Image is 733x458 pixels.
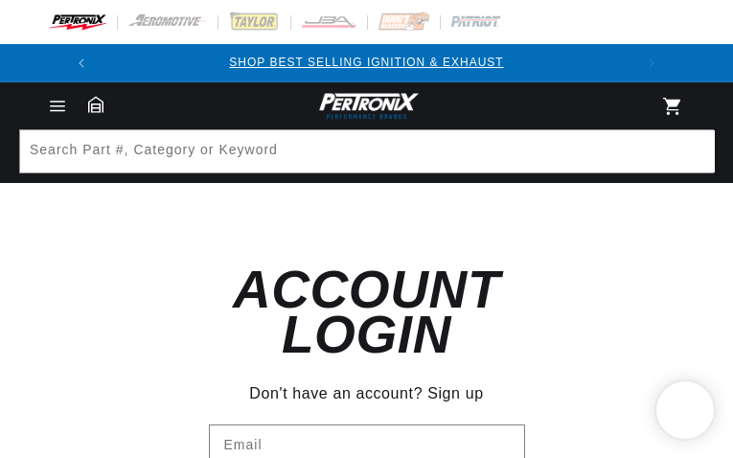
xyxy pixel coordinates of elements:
[101,54,632,72] div: Announcement
[36,96,79,117] summary: Menu
[20,130,715,172] input: Search Part #, Category or Keyword
[209,267,525,357] h1: Account login
[209,377,525,406] div: Don't have an account?
[229,56,503,69] a: SHOP BEST SELLING IGNITION & EXHAUST
[314,90,420,122] img: Pertronix
[427,381,483,406] a: Sign up
[632,44,671,82] button: Translation missing: en.sections.announcements.next_announcement
[88,96,103,113] a: Garage: 0 item(s)
[62,44,101,82] button: Translation missing: en.sections.announcements.previous_announcement
[101,54,632,72] div: 1 of 2
[671,130,713,172] button: Search Part #, Category or Keyword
